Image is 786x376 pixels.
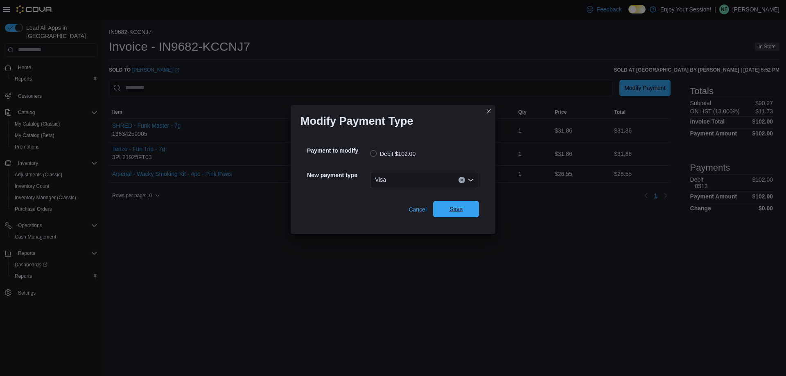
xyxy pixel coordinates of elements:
label: Debit $102.00 [370,149,416,159]
h1: Modify Payment Type [300,115,413,128]
button: Save [433,201,479,217]
span: Visa [375,175,386,185]
button: Closes this modal window [484,106,494,116]
button: Clear input [458,177,465,183]
h5: New payment type [307,167,368,183]
button: Cancel [405,201,430,218]
h5: Payment to modify [307,142,368,159]
span: Save [449,205,463,213]
span: Cancel [409,205,427,214]
button: Open list of options [468,177,474,183]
